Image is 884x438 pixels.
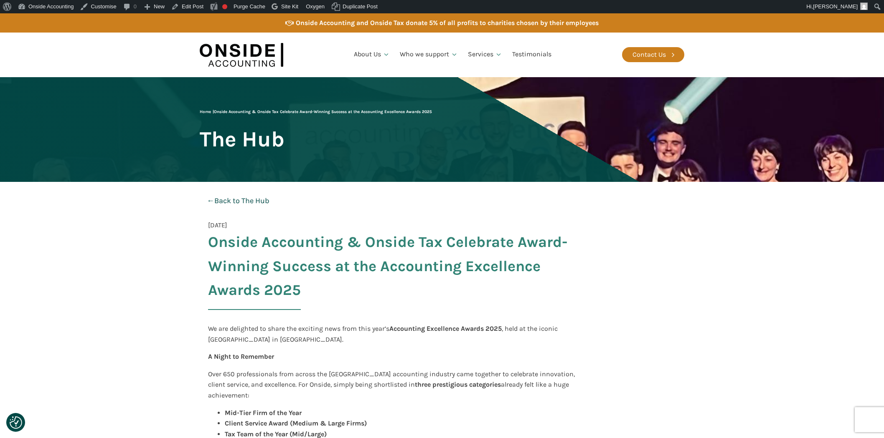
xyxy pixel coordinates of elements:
a: Contact Us [622,47,684,62]
a: Who we support [395,40,463,69]
a: About Us [349,40,395,69]
button: Consent Preferences [10,416,22,429]
span: Site Kit [281,3,298,10]
span: [DATE] [208,220,227,231]
img: Revisit consent button [10,416,22,429]
div: Focus keyphrase not set [222,4,227,9]
div: Onside Accounting and Onside Tax donate 5% of all profits to charities chosen by their employees [296,18,599,28]
a: Home [200,109,211,114]
span: Onside Accounting & Onside Tax Celebrate Award-Winning Success at the Accounting Excellence Award... [208,230,579,302]
strong: three prestigious categories [415,380,501,388]
a: ←Back to The Hub [200,190,277,211]
img: Onside Accounting [200,39,283,71]
strong: Mid-Tier Firm of the Year [225,409,302,417]
div: Contact Us [633,49,666,60]
p: Over 650 professionals from across the [GEOGRAPHIC_DATA] accounting industry came together to cel... [208,369,579,401]
span: [PERSON_NAME] [813,3,858,10]
strong: Accounting Excellence Awards 2025 [389,325,502,332]
strong: Tax Team of the Year (Mid/Large) [225,430,327,438]
span: | [200,109,432,114]
a: Services [463,40,507,69]
span: Onside Accounting & Onside Tax Celebrate Award-Winning Success at the Accounting Excellence Award... [214,109,432,114]
strong: Client Service Award (Medium & Large Firms) [225,419,367,427]
a: Testimonials [507,40,556,69]
p: We are delighted to share the exciting news from this year’s , held at the iconic [GEOGRAPHIC_DAT... [208,323,579,345]
b: ← [207,196,214,205]
h1: The Hub [200,128,285,151]
strong: A Night to Remember [208,352,274,360]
